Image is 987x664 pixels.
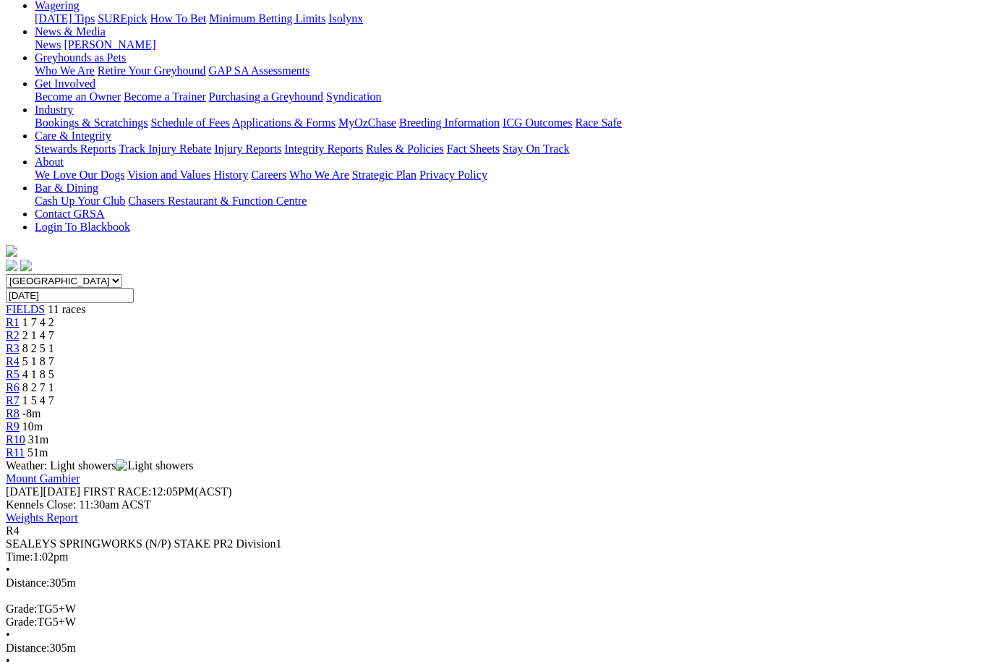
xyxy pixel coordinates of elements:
[6,576,49,589] span: Distance:
[6,342,20,354] span: R3
[35,51,126,64] a: Greyhounds as Pets
[128,195,307,207] a: Chasers Restaurant & Function Centre
[6,260,17,271] img: facebook.svg
[328,12,363,25] a: Isolynx
[35,64,981,77] div: Greyhounds as Pets
[35,116,148,129] a: Bookings & Scratchings
[22,368,54,380] span: 4 1 8 5
[48,303,85,315] span: 11 races
[98,12,147,25] a: SUREpick
[150,116,229,129] a: Schedule of Fees
[6,498,981,511] div: Kennels Close: 11:30am ACST
[20,260,32,271] img: twitter.svg
[35,129,111,142] a: Care & Integrity
[209,64,310,77] a: GAP SA Assessments
[150,12,207,25] a: How To Bet
[35,156,64,168] a: About
[116,459,193,472] img: Light showers
[447,142,500,155] a: Fact Sheets
[6,472,80,485] a: Mount Gambier
[6,550,981,563] div: 1:02pm
[35,25,106,38] a: News & Media
[6,603,981,616] div: TG5+W
[35,90,121,103] a: Become an Owner
[6,420,20,433] a: R9
[338,116,396,129] a: MyOzChase
[6,407,20,420] a: R8
[251,169,286,181] a: Careers
[366,142,444,155] a: Rules & Policies
[232,116,336,129] a: Applications & Forms
[22,329,54,341] span: 2 1 4 7
[575,116,621,129] a: Race Safe
[6,563,10,576] span: •
[35,169,124,181] a: We Love Our Dogs
[6,616,38,628] span: Grade:
[35,12,95,25] a: [DATE] Tips
[6,446,25,459] a: R11
[284,142,363,155] a: Integrity Reports
[6,433,25,446] span: R10
[6,603,38,615] span: Grade:
[6,642,981,655] div: 305m
[22,407,41,420] span: -8m
[35,12,981,25] div: Wagering
[6,511,78,524] a: Weights Report
[27,446,48,459] span: 51m
[35,142,116,155] a: Stewards Reports
[6,394,20,407] span: R7
[22,420,43,433] span: 10m
[503,142,569,155] a: Stay On Track
[98,64,206,77] a: Retire Your Greyhound
[209,90,323,103] a: Purchasing a Greyhound
[22,394,54,407] span: 1 5 4 7
[6,381,20,393] a: R6
[22,342,54,354] span: 8 2 5 1
[22,316,54,328] span: 1 7 4 2
[6,303,45,315] a: FIELDS
[6,485,80,498] span: [DATE]
[64,38,155,51] a: [PERSON_NAME]
[119,142,211,155] a: Track Injury Rebate
[35,195,125,207] a: Cash Up Your Club
[127,169,210,181] a: Vision and Values
[83,485,151,498] span: FIRST RACE:
[6,288,134,303] input: Select date
[326,90,381,103] a: Syndication
[6,550,33,563] span: Time:
[35,64,95,77] a: Who We Are
[6,329,20,341] a: R2
[503,116,572,129] a: ICG Outcomes
[35,90,981,103] div: Get Involved
[289,169,349,181] a: Who We Are
[35,116,981,129] div: Industry
[35,208,104,220] a: Contact GRSA
[6,316,20,328] a: R1
[83,485,232,498] span: 12:05PM(ACST)
[209,12,325,25] a: Minimum Betting Limits
[6,245,17,257] img: logo-grsa-white.png
[35,38,981,51] div: News & Media
[214,142,281,155] a: Injury Reports
[22,355,54,367] span: 5 1 8 7
[6,537,981,550] div: SEALEYS SPRINGWORKS (N/P) STAKE PR2 Division1
[6,355,20,367] a: R4
[6,576,981,589] div: 305m
[6,642,49,654] span: Distance:
[399,116,500,129] a: Breeding Information
[6,524,20,537] span: R4
[35,221,130,233] a: Login To Blackbook
[35,77,95,90] a: Get Involved
[35,182,98,194] a: Bar & Dining
[35,38,61,51] a: News
[6,485,43,498] span: [DATE]
[6,368,20,380] a: R5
